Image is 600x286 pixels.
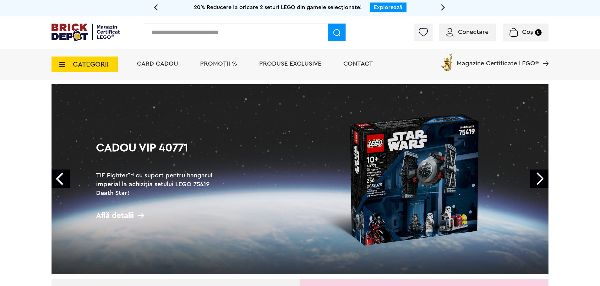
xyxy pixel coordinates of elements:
[137,61,178,67] a: Card Cadou
[73,61,109,68] span: CATEGORII
[374,4,402,10] a: Explorează
[96,171,222,197] h2: TIE Fighter™ cu suport pentru hangarul imperial la achiziția setului LEGO 75419 Death Star!
[194,4,362,10] span: 20% Reducere la oricare 2 seturi LEGO din gamele selecționate!
[96,212,222,219] div: Află detalii
[446,29,488,35] a: Conectare
[259,61,321,67] a: Produse exclusive
[52,170,70,188] a: Prev
[52,84,548,274] a: Cadou VIP 40771TIE Fighter™ cu suport pentru hangarul imperial la achiziția setului LEGO 75419 De...
[522,29,533,35] span: Coș
[96,142,222,165] h1: Cadou VIP 40771
[343,61,373,67] a: Contact
[458,29,488,35] span: Conectare
[530,170,548,188] a: Next
[535,29,542,36] small: 0
[200,61,237,67] a: PROMOȚII %
[539,52,548,58] a: Magazine Certificate LEGO®
[457,52,539,67] span: Magazine Certificate LEGO®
